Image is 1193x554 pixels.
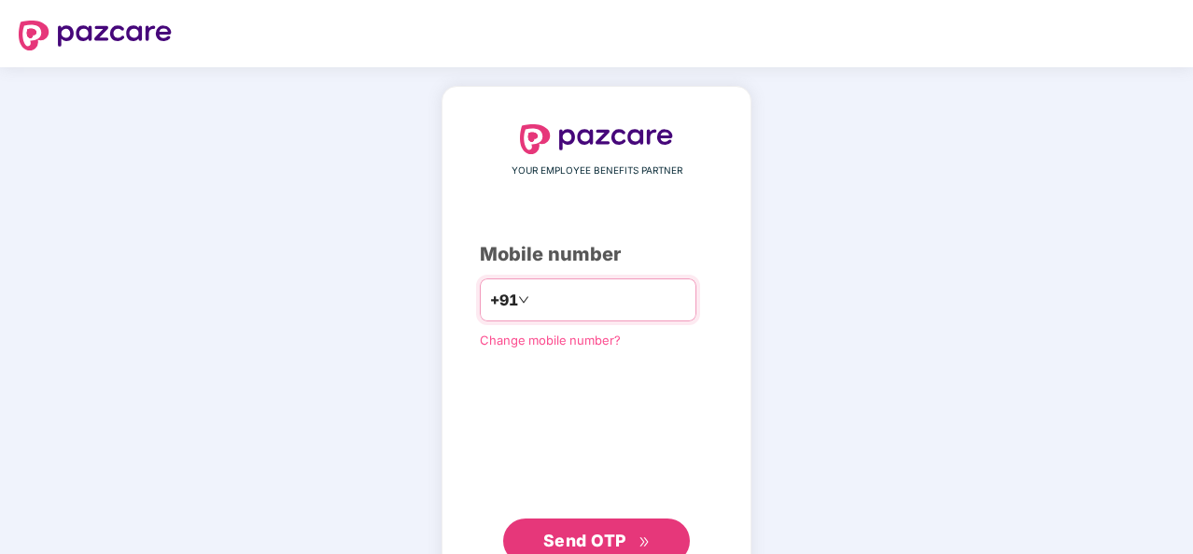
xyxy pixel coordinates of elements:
span: +91 [490,289,518,312]
span: YOUR EMPLOYEE BENEFITS PARTNER [512,163,682,178]
img: logo [19,21,172,50]
div: Mobile number [480,240,713,269]
span: double-right [639,536,651,548]
span: down [518,294,529,305]
img: logo [520,124,673,154]
span: Send OTP [543,531,626,550]
a: Change mobile number? [480,333,621,348]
